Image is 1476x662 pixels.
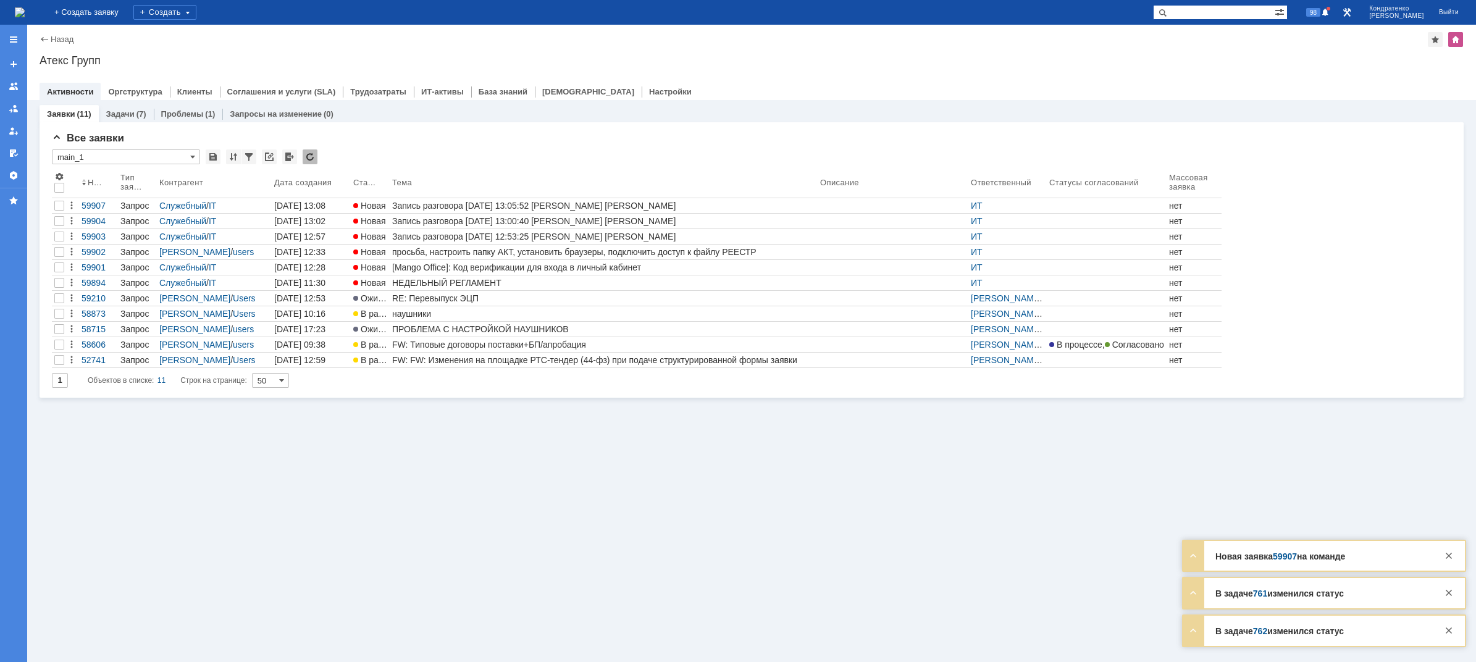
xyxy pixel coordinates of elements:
span: Новая [353,247,386,257]
div: Закрыть [1441,623,1456,638]
a: 59904 [79,214,118,228]
div: нет [1169,324,1219,334]
div: 59902 [82,247,115,257]
a: IT [209,278,216,288]
a: [DEMOGRAPHIC_DATA] [542,87,634,96]
a: ИТ [971,278,983,288]
div: / [159,293,269,303]
div: / [159,232,269,241]
a: Users [233,355,256,365]
div: Массовая заявка [1169,173,1209,191]
a: В работе [351,353,390,367]
a: Новая [351,214,390,228]
div: [DATE] 12:53 [274,293,325,303]
a: НЕДЕЛЬНЫЙ РЕГЛАМЕНТ [390,275,818,290]
div: / [971,340,1044,350]
th: Массовая заявка [1167,169,1222,198]
a: 59901 [79,260,118,275]
a: [PERSON_NAME] [159,247,230,257]
strong: Новая заявка на команде [1215,551,1345,561]
div: Описание [820,178,860,187]
div: Действия [67,262,77,272]
a: В работе [351,337,390,352]
a: users [233,247,254,257]
div: Развернуть [1186,548,1201,563]
a: Запрос на обслуживание [118,275,157,290]
a: Оргструктура [108,87,162,96]
span: Новая [353,201,386,211]
div: / [159,201,269,211]
div: Действия [67,232,77,241]
div: ПРОБЛЕМА С НАСТРОЙКОЙ НАУШНИКОВ [392,324,815,334]
a: [PERSON_NAME] [971,340,1042,350]
div: Фильтрация... [241,149,256,164]
a: нет [1167,275,1222,290]
div: [DATE] 17:23 [274,324,325,334]
a: Проблемы [161,109,204,119]
a: 59902 [79,245,118,259]
div: [DATE] 12:57 [274,232,325,241]
a: 58715 [79,322,118,337]
div: Действия [67,293,77,303]
div: просьба, настроить папку АКТ, установить браузеры, подключить доступ к файлу РЕЕСТР [392,247,815,257]
div: FW: Типовые договоры поставки+БП/апробация [392,340,815,350]
div: [DATE] 13:08 [274,201,325,211]
a: FW: FW: Изменения на площадке РТС-тендер (44-фз) при подаче структурированной формы заявки [390,353,818,367]
div: [DATE] 11:30 [274,278,325,288]
th: Тип заявки [118,169,157,198]
a: В работе [351,306,390,321]
div: Сортировка... [226,149,241,164]
a: Запрос на обслуживание [118,229,157,244]
div: (7) [136,109,146,119]
a: [DATE] 10:16 [272,306,351,321]
a: Настройки [4,165,23,185]
div: / [159,340,269,350]
a: Users [233,293,256,303]
a: нет [1167,245,1222,259]
div: наушники [392,309,815,319]
div: Изменить домашнюю страницу [1448,32,1463,47]
div: 58606 [82,340,115,350]
a: [PERSON_NAME] [159,355,230,365]
div: Запрос на обслуживание [120,355,154,365]
span: Новая [353,278,386,288]
div: Добавить в избранное [1428,32,1443,47]
a: [DATE] 12:59 [272,353,351,367]
div: Действия [67,216,77,226]
span: Расширенный поиск [1275,6,1287,17]
a: Запрос на обслуживание [118,322,157,337]
div: / [159,262,269,272]
a: нет [1167,337,1222,352]
a: Ожидает ответа контрагента [351,291,390,306]
div: / [159,216,269,226]
span: Новая [353,262,386,272]
a: [PERSON_NAME] [159,309,230,319]
th: Дата создания [272,169,351,198]
div: 59903 [82,232,115,241]
div: нет [1169,293,1219,303]
a: ПРОБЛЕМА С НАСТРОЙКОЙ НАУШНИКОВ [390,322,818,337]
div: Развернуть [1186,585,1201,600]
div: Создать [133,5,196,20]
th: Контрагент [157,169,272,198]
a: 58873 [79,306,118,321]
div: нет [1169,309,1219,319]
div: Запрос на обслуживание [120,201,154,211]
a: Служебный [159,262,206,272]
a: 59907 [79,198,118,213]
div: Развернуть [1186,623,1201,638]
a: Заявки в моей ответственности [4,99,23,119]
div: Дата создания [274,178,334,187]
a: Создать заявку [4,54,23,74]
a: Запрос на обслуживание [118,245,157,259]
div: нет [1169,232,1219,241]
th: Тема [390,169,818,198]
th: Статус [351,169,390,198]
div: [DATE] 12:59 [274,355,325,365]
a: Трудозатраты [350,87,406,96]
a: [DATE] 13:02 [272,214,351,228]
strong: В задаче изменился статус [1215,626,1344,636]
div: RE: Перевыпуск ЭЦП [392,293,815,303]
div: (11) [77,109,91,119]
a: [DATE] 12:33 [272,245,351,259]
